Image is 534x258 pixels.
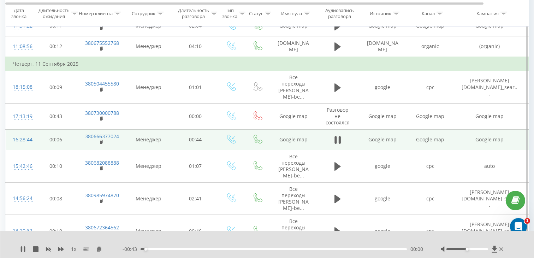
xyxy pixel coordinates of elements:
[79,10,113,16] div: Номер клиента
[71,246,76,253] span: 1 x
[359,71,407,104] td: google
[34,71,78,104] td: 00:09
[271,104,316,130] td: Google map
[222,7,237,19] div: Тип звонка
[85,224,119,231] a: 380672364562
[13,159,27,173] div: 15:42:46
[173,150,218,182] td: 01:07
[278,74,309,100] span: Все переходы [PERSON_NAME]-be...
[34,129,78,150] td: 00:06
[407,129,454,150] td: Google map
[278,218,309,244] span: Все переходы [PERSON_NAME]-be...
[34,215,78,247] td: 00:10
[173,182,218,215] td: 02:41
[510,218,527,235] iframe: Intercom live chat
[359,129,407,150] td: Google map
[124,182,173,215] td: Менеджер
[173,104,218,130] td: 00:00
[410,246,423,253] span: 00:00
[407,150,454,182] td: cpc
[249,10,263,16] div: Статус
[124,36,173,57] td: Менеджер
[13,133,27,147] div: 16:28:44
[462,77,517,96] span: [PERSON_NAME][DOMAIN_NAME]_sear...
[278,153,309,179] span: Все переходы [PERSON_NAME]-be...
[326,106,350,126] span: Разговор не состоялся
[322,7,357,19] div: Аудиозапись разговора
[6,7,32,19] div: Дата звонка
[13,80,27,94] div: 18:15:08
[466,248,469,251] div: Accessibility label
[407,36,454,57] td: organic
[454,150,525,182] td: auto
[407,71,454,104] td: cpc
[407,215,454,247] td: cpc
[476,10,499,16] div: Кампания
[13,110,27,123] div: 17:13:19
[124,215,173,247] td: Менеджер
[454,129,525,150] td: Google map
[13,224,27,238] div: 13:20:32
[34,150,78,182] td: 00:10
[173,71,218,104] td: 01:01
[124,129,173,150] td: Менеджер
[359,104,407,130] td: Google map
[359,182,407,215] td: google
[85,80,119,87] a: 380504455580
[462,189,517,208] span: [PERSON_NAME][DOMAIN_NAME]_sear...
[281,10,302,16] div: Имя пула
[524,218,530,224] span: 1
[454,36,525,57] td: (organic)
[85,192,119,199] a: 380985974870
[407,104,454,130] td: Google map
[173,215,218,247] td: 00:46
[173,129,218,150] td: 00:44
[271,129,316,150] td: Google map
[124,150,173,182] td: Менеджер
[144,248,147,251] div: Accessibility label
[370,10,391,16] div: Источник
[85,40,119,46] a: 380675552768
[123,246,141,253] span: - 00:43
[271,36,316,57] td: [DOMAIN_NAME]
[407,182,454,215] td: cpc
[178,7,209,19] div: Длительность разговора
[422,10,435,16] div: Канал
[359,215,407,247] td: google
[462,221,517,240] span: [PERSON_NAME][DOMAIN_NAME]_sear...
[85,133,119,140] a: 380666377024
[34,182,78,215] td: 00:08
[278,186,309,212] span: Все переходы [PERSON_NAME]-be...
[34,36,78,57] td: 00:12
[13,40,27,53] div: 11:08:56
[173,36,218,57] td: 04:10
[85,110,119,116] a: 380730000788
[454,104,525,130] td: Google map
[359,150,407,182] td: google
[13,192,27,205] div: 14:56:24
[124,71,173,104] td: Менеджер
[34,104,78,130] td: 00:43
[132,10,155,16] div: Сотрудник
[359,36,407,57] td: [DOMAIN_NAME]
[85,159,119,166] a: 380682088888
[38,7,70,19] div: Длительность ожидания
